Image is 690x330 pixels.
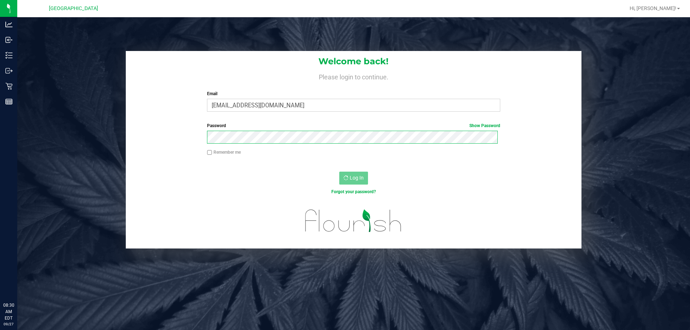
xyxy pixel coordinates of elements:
[207,149,241,155] label: Remember me
[350,175,364,181] span: Log In
[126,72,581,80] h4: Please login to continue.
[331,189,376,194] a: Forgot your password?
[5,52,13,59] inline-svg: Inventory
[3,321,14,327] p: 09/27
[5,98,13,105] inline-svg: Reports
[5,83,13,90] inline-svg: Retail
[296,203,410,239] img: flourish_logo.svg
[5,67,13,74] inline-svg: Outbound
[207,123,226,128] span: Password
[5,21,13,28] inline-svg: Analytics
[207,90,500,97] label: Email
[207,150,212,155] input: Remember me
[630,5,676,11] span: Hi, [PERSON_NAME]!
[3,302,14,321] p: 08:30 AM EDT
[469,123,500,128] a: Show Password
[5,36,13,43] inline-svg: Inbound
[126,57,581,66] h1: Welcome back!
[339,172,368,185] button: Log In
[49,5,98,11] span: [GEOGRAPHIC_DATA]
